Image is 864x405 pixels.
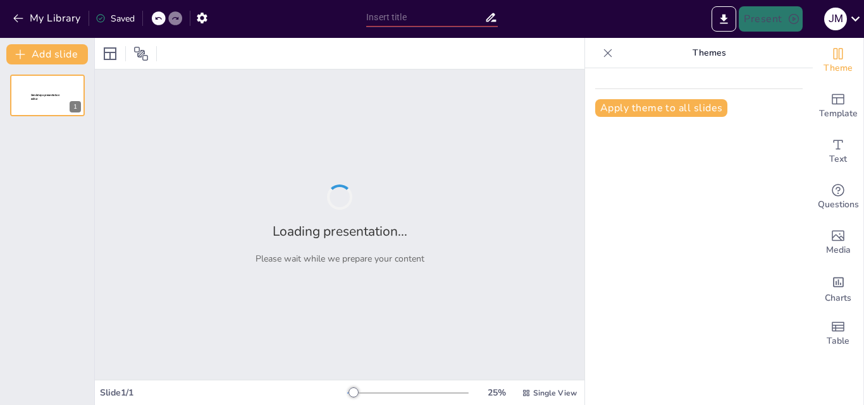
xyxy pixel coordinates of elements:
div: 25 % [481,387,512,399]
div: Change the overall theme [813,38,863,83]
input: Insert title [366,8,484,27]
div: Add a table [813,311,863,356]
span: Single View [533,388,577,398]
div: Add images, graphics, shapes or video [813,220,863,265]
span: Position [133,46,149,61]
div: Get real-time input from your audience [813,174,863,220]
span: Text [829,152,847,166]
button: Present [739,6,802,32]
button: Export to PowerPoint [712,6,736,32]
span: Media [826,243,851,257]
span: Table [827,334,849,348]
p: Themes [618,38,800,68]
h2: Loading presentation... [273,222,407,240]
p: Please wait while we prepare your content [256,253,424,265]
div: Layout [100,44,120,64]
button: Add slide [6,44,88,64]
div: Add text boxes [813,129,863,174]
button: Apply theme to all slides [595,99,727,117]
div: 1 [70,101,81,112]
span: Questions [818,198,859,212]
span: Charts [825,291,851,305]
button: My Library [9,8,86,28]
div: Saved [96,13,135,25]
span: Sendsteps presentation editor [31,94,59,100]
div: j m [824,8,847,30]
div: Add ready made slides [813,83,863,129]
div: Slide 1 / 1 [100,387,347,399]
div: Add charts and graphs [813,265,863,311]
span: Template [819,107,858,121]
span: Theme [824,61,853,75]
button: j m [824,6,847,32]
div: 1 [10,75,85,116]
